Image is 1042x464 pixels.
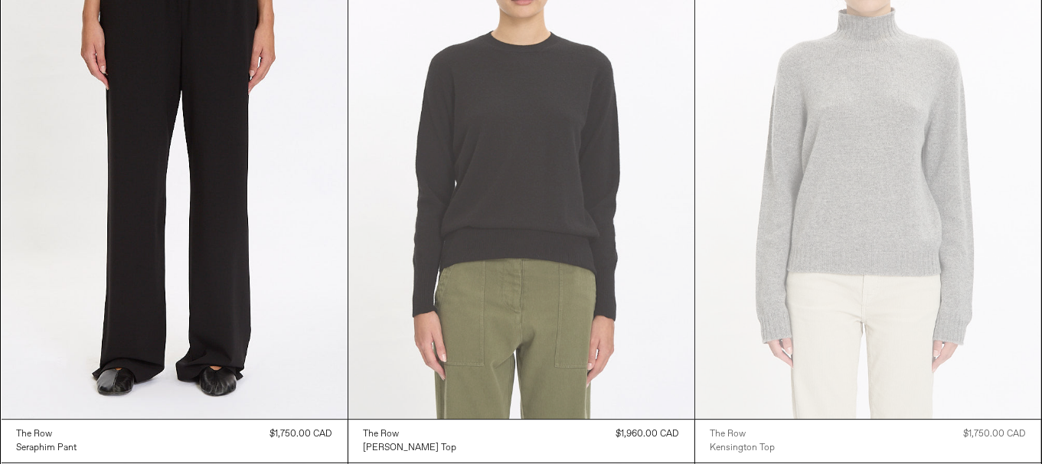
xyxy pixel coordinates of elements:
[17,442,77,455] div: Seraphim Pant
[17,427,77,441] a: The Row
[364,441,457,455] a: [PERSON_NAME] Top
[710,442,776,455] div: Kensington Top
[710,427,776,441] a: The Row
[364,442,457,455] div: [PERSON_NAME] Top
[710,441,776,455] a: Kensington Top
[270,427,332,441] div: $1,750.00 CAD
[710,428,746,441] div: The Row
[364,427,457,441] a: The Row
[964,427,1026,441] div: $1,750.00 CAD
[17,441,77,455] a: Seraphim Pant
[616,427,679,441] div: $1,960.00 CAD
[17,428,53,441] div: The Row
[364,428,400,441] div: The Row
